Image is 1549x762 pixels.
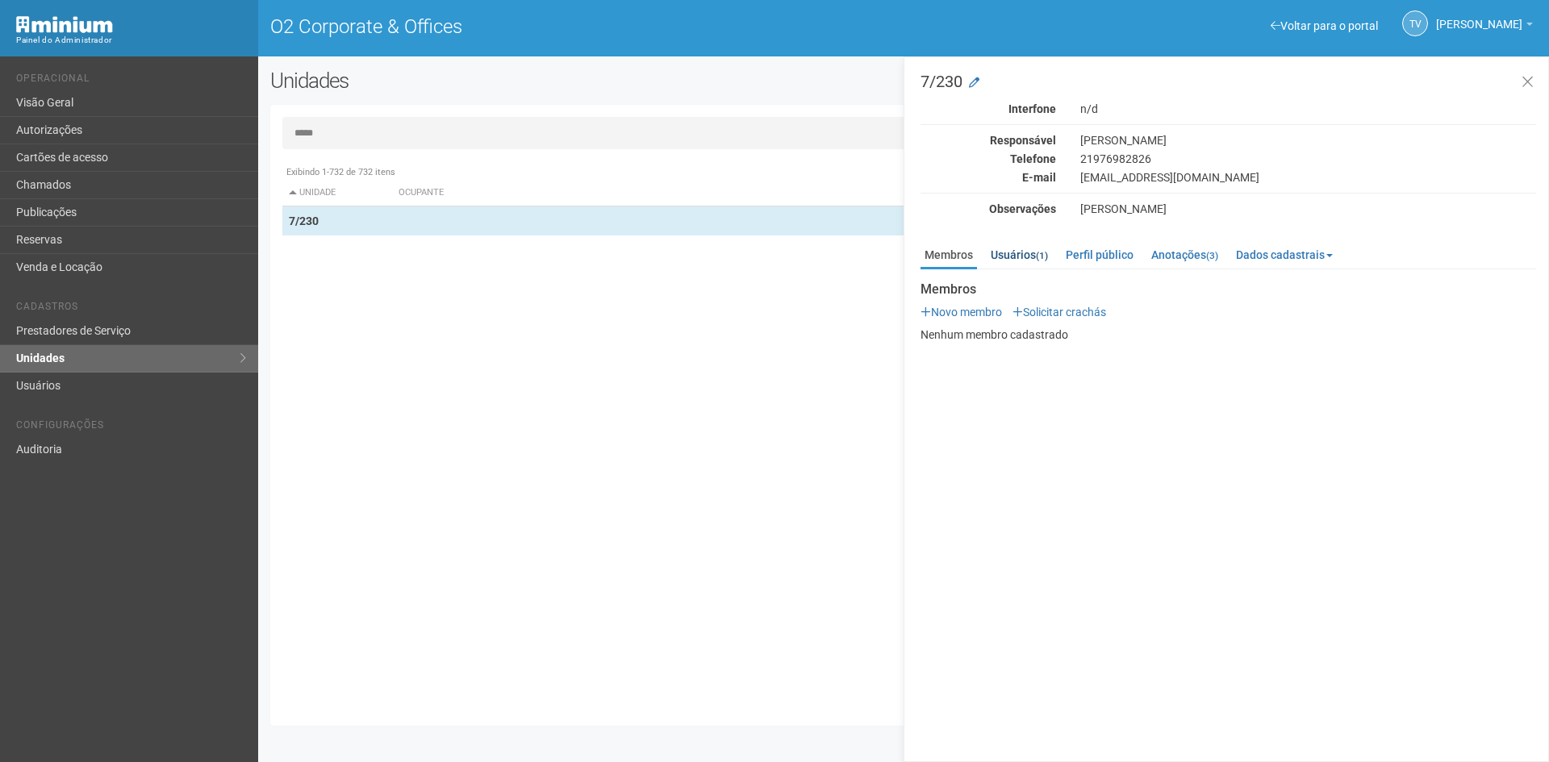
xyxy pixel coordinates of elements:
small: (3) [1206,250,1218,261]
a: Solicitar crachás [1012,306,1106,319]
p: Nenhum membro cadastrado [921,327,1536,342]
a: Modificar a unidade [969,75,979,91]
div: Telefone [908,152,1068,166]
a: Usuários(1) [987,243,1052,267]
div: Observações [908,202,1068,216]
a: Dados cadastrais [1232,243,1337,267]
div: [EMAIL_ADDRESS][DOMAIN_NAME] [1068,170,1548,185]
div: [PERSON_NAME] [1068,202,1548,216]
strong: Membros [921,282,1536,297]
a: Perfil público [1062,243,1138,267]
a: Anotações(3) [1147,243,1222,267]
div: Responsável [908,133,1068,148]
li: Operacional [16,73,246,90]
div: E-mail [908,170,1068,185]
h1: O2 Corporate & Offices [270,16,891,37]
a: Membros [921,243,977,269]
div: [PERSON_NAME] [1068,133,1548,148]
th: Ocupante: activate to sort column ascending [392,180,912,206]
a: Novo membro [921,306,1002,319]
div: 21976982826 [1068,152,1548,166]
li: Cadastros [16,301,246,318]
div: Exibindo 1-732 de 732 itens [282,165,1525,180]
a: TV [1402,10,1428,36]
strong: 7/230 [289,214,319,227]
img: Minium [16,16,113,33]
span: Thayane Vasconcelos Torres [1436,2,1522,31]
small: (1) [1036,250,1048,261]
li: Configurações [16,419,246,436]
div: Painel do Administrador [16,33,246,48]
a: [PERSON_NAME] [1436,20,1533,33]
th: Unidade: activate to sort column descending [282,180,392,206]
h2: Unidades [270,69,784,93]
div: Interfone [908,102,1068,116]
div: n/d [1068,102,1548,116]
h3: 7/230 [921,73,1536,90]
a: Voltar para o portal [1271,19,1378,32]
